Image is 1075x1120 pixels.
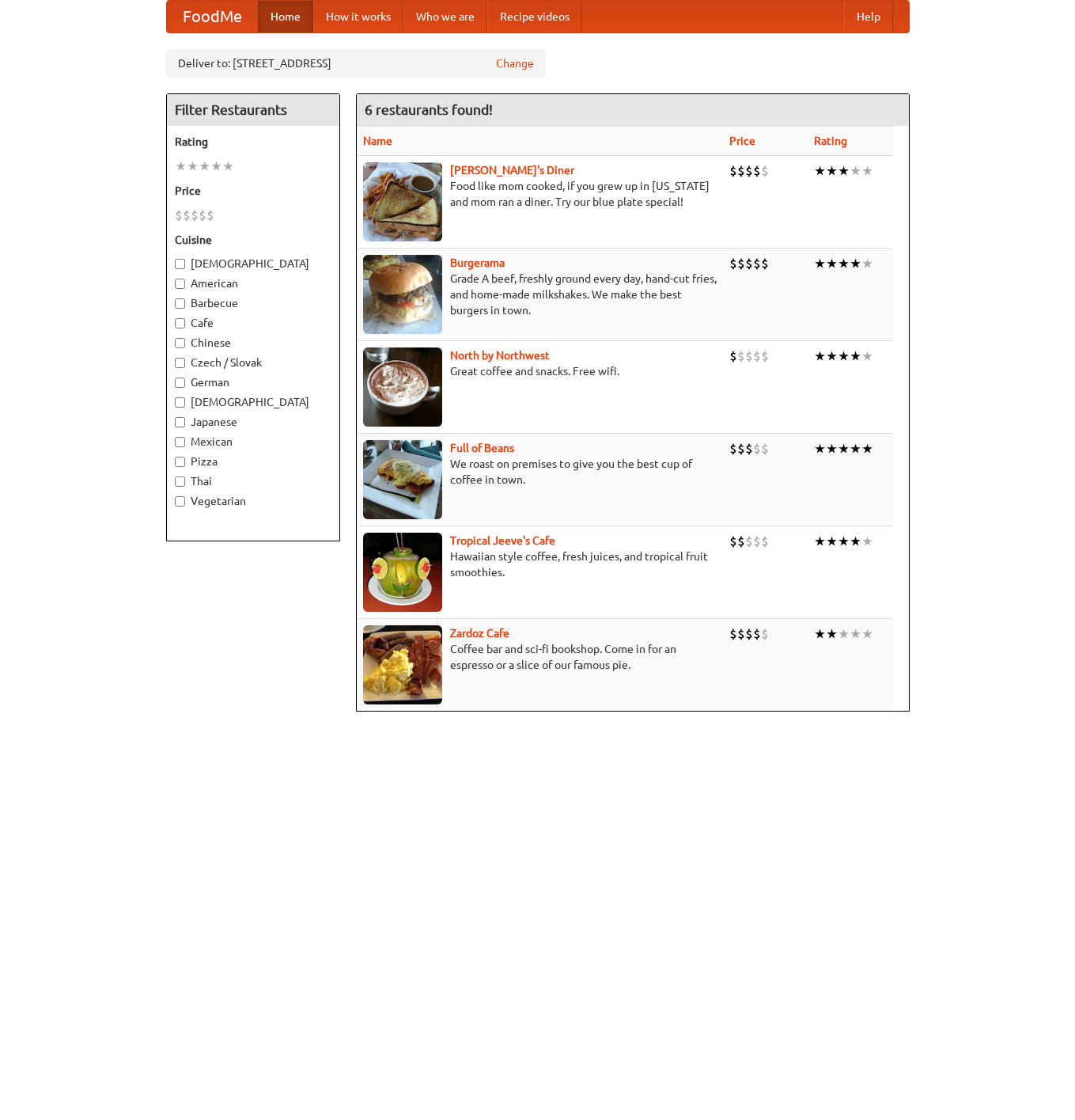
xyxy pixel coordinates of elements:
[175,183,331,199] h5: Price
[850,347,861,365] li: ★
[729,255,737,272] li: $
[850,440,861,457] li: ★
[761,255,769,272] li: $
[844,1,893,32] a: Help
[753,533,761,550] li: $
[737,347,745,365] li: $
[861,533,873,550] li: ★
[450,164,574,177] a: [PERSON_NAME]'s Diner
[187,158,199,175] li: ★
[450,442,514,454] a: Full of Beans
[826,162,838,180] li: ★
[814,440,826,457] li: ★
[363,162,442,241] img: sallys.jpg
[363,363,717,379] p: Great coffee and snacks. Free wifi.
[838,255,850,272] li: ★
[363,255,442,334] img: burgerama.jpg
[496,55,534,71] a: Change
[175,335,331,351] label: Chinese
[737,533,745,550] li: $
[175,496,185,507] input: Vegetarian
[450,627,509,640] a: Zardoz Cafe
[753,255,761,272] li: $
[175,158,187,175] li: ★
[175,256,331,271] label: [DEMOGRAPHIC_DATA]
[175,358,185,368] input: Czech / Slovak
[210,158,222,175] li: ★
[175,232,331,248] h5: Cuisine
[363,549,717,580] p: Hawaiian style coffee, fresh juices, and tropical fruit smoothies.
[363,533,442,612] img: jeeves.jpg
[175,338,185,348] input: Chinese
[175,457,185,467] input: Pizza
[166,49,546,78] div: Deliver to: [STREET_ADDRESS]
[175,315,331,331] label: Cafe
[258,1,313,32] a: Home
[450,256,505,269] b: Burgerama
[745,533,753,550] li: $
[745,625,753,643] li: $
[814,135,847,147] a: Rating
[175,414,331,430] label: Japanese
[363,178,717,210] p: Food like mom cooked, if you grew up in [US_STATE] and mom ran a diner. Try our blue plate special!
[761,440,769,457] li: $
[826,625,838,643] li: ★
[753,440,761,457] li: $
[861,625,873,643] li: ★
[737,625,745,643] li: $
[175,394,331,410] label: [DEMOGRAPHIC_DATA]
[861,255,873,272] li: ★
[826,347,838,365] li: ★
[729,347,737,365] li: $
[861,162,873,180] li: ★
[363,347,442,427] img: north.jpg
[729,440,737,457] li: $
[183,207,191,224] li: $
[175,134,331,150] h5: Rating
[363,440,442,519] img: beans.jpg
[175,318,185,328] input: Cafe
[175,355,331,370] label: Czech / Slovak
[729,625,737,643] li: $
[729,533,737,550] li: $
[175,437,185,447] input: Mexican
[850,162,861,180] li: ★
[403,1,487,32] a: Who we are
[175,397,185,408] input: [DEMOGRAPHIC_DATA]
[729,162,737,180] li: $
[838,533,850,550] li: ★
[761,625,769,643] li: $
[167,94,339,126] h4: Filter Restaurants
[729,135,755,147] a: Price
[745,255,753,272] li: $
[745,440,753,457] li: $
[313,1,403,32] a: How it works
[199,207,206,224] li: $
[175,378,185,388] input: German
[826,255,838,272] li: ★
[861,347,873,365] li: ★
[745,347,753,365] li: $
[861,440,873,457] li: ★
[826,533,838,550] li: ★
[175,434,331,450] label: Mexican
[175,476,185,487] input: Thai
[814,255,826,272] li: ★
[753,625,761,643] li: $
[175,493,331,509] label: Vegetarian
[814,347,826,365] li: ★
[737,440,745,457] li: $
[761,533,769,550] li: $
[761,162,769,180] li: $
[761,347,769,365] li: $
[450,534,555,547] a: Tropical Jeeve's Cafe
[838,440,850,457] li: ★
[737,162,745,180] li: $
[737,255,745,272] li: $
[745,162,753,180] li: $
[175,259,185,269] input: [DEMOGRAPHIC_DATA]
[850,255,861,272] li: ★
